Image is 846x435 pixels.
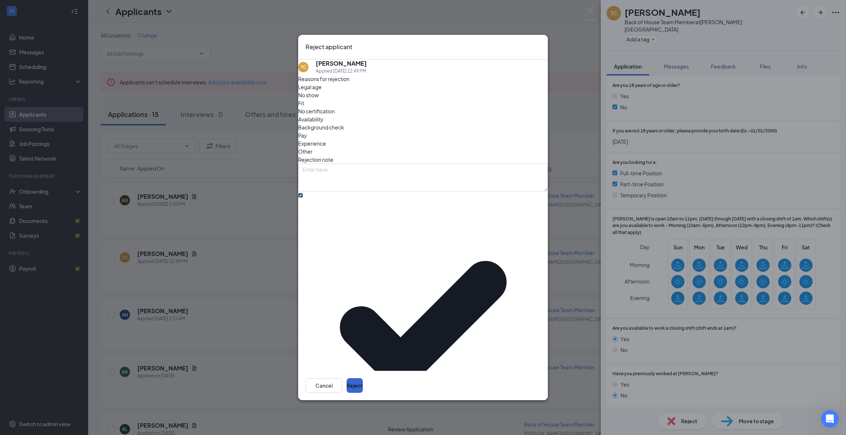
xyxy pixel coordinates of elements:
[298,131,307,139] span: Pay
[347,378,363,393] button: Reject
[50,25,96,40] a: Add user
[6,45,141,103] div: Sarah says…
[821,410,839,428] iframe: Intercom live chat
[298,83,322,91] span: Legal age
[6,217,141,261] div: Fin says…
[36,9,91,17] p: The team can also help
[298,139,326,147] span: Experience
[12,117,115,182] div: Hi [PERSON_NAME], I hope you're doing well! 😊 If there’s nothing else, Ill go ahead and close thi...
[298,91,319,99] span: No show
[298,156,333,163] span: Rejection note
[129,3,142,16] div: Close
[43,161,101,167] a: [URL][DOMAIN_NAME]
[115,3,129,17] button: Home
[6,113,120,186] div: Hi [PERSON_NAME], I hope you're doing well! 😊 If there’s nothing else, Ill go ahead and close thi...
[35,240,41,246] button: Upload attachment
[6,103,141,113] div: [DATE]
[61,203,86,208] strong: Resolved
[301,64,306,70] div: TC
[298,76,350,82] span: Reasons for rejection
[12,50,115,93] div: Hi [PERSON_NAME]! I hope you’re doing great. Just checking in to see if you still need any help w...
[305,378,342,393] button: Cancel
[298,123,344,131] span: Background check
[126,237,138,249] button: Send a message…
[36,4,44,9] h1: Fin
[23,240,29,246] button: Gif picker
[66,30,90,36] span: Add user
[6,225,141,237] textarea: Message…
[305,42,352,52] h3: Reject applicant
[21,4,33,16] img: Profile image for Fin
[298,115,323,123] span: Availability
[6,45,120,97] div: Hi [PERSON_NAME]! I hope you’re doing great. Just checking in to see if you still need any help w...
[298,147,312,156] span: Other
[11,240,17,246] button: Emoji picker
[5,3,19,17] button: go back
[6,113,141,192] div: Sarah says…
[316,67,367,75] div: Applied [DATE] 12:49 PM
[6,192,141,217] div: Sarah says…
[316,59,367,67] h5: [PERSON_NAME]
[298,107,335,115] span: No certification
[39,195,117,201] span: Ticket has been updated • [DATE]
[298,99,304,107] span: Fit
